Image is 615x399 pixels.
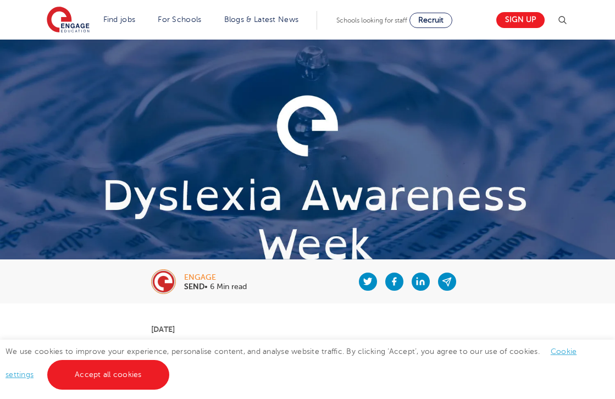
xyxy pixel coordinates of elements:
span: We use cookies to improve your experience, personalise content, and analyse website traffic. By c... [5,347,577,379]
a: Recruit [409,13,452,28]
p: [DATE] [151,325,464,333]
div: engage [184,274,247,281]
img: Engage Education [47,7,90,34]
a: Accept all cookies [47,360,169,390]
a: Sign up [496,12,545,28]
span: Recruit [418,16,444,24]
span: Schools looking for staff [336,16,407,24]
b: SEND [184,282,204,291]
a: For Schools [158,15,201,24]
p: • 6 Min read [184,283,247,291]
a: Find jobs [103,15,136,24]
a: Blogs & Latest News [224,15,299,24]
